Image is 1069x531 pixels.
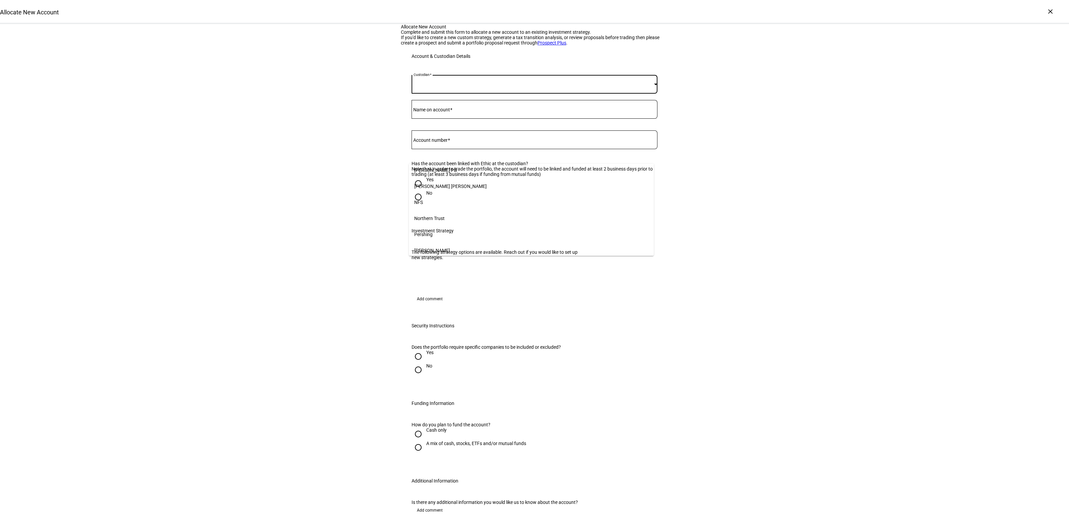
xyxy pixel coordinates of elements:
[414,200,423,205] span: NFS
[414,184,487,189] span: [PERSON_NAME] [PERSON_NAME]
[414,216,445,221] span: Northern Trust
[414,232,433,237] span: Pershing
[414,248,450,253] span: [PERSON_NAME]
[414,168,457,173] span: [PERSON_NAME] PB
